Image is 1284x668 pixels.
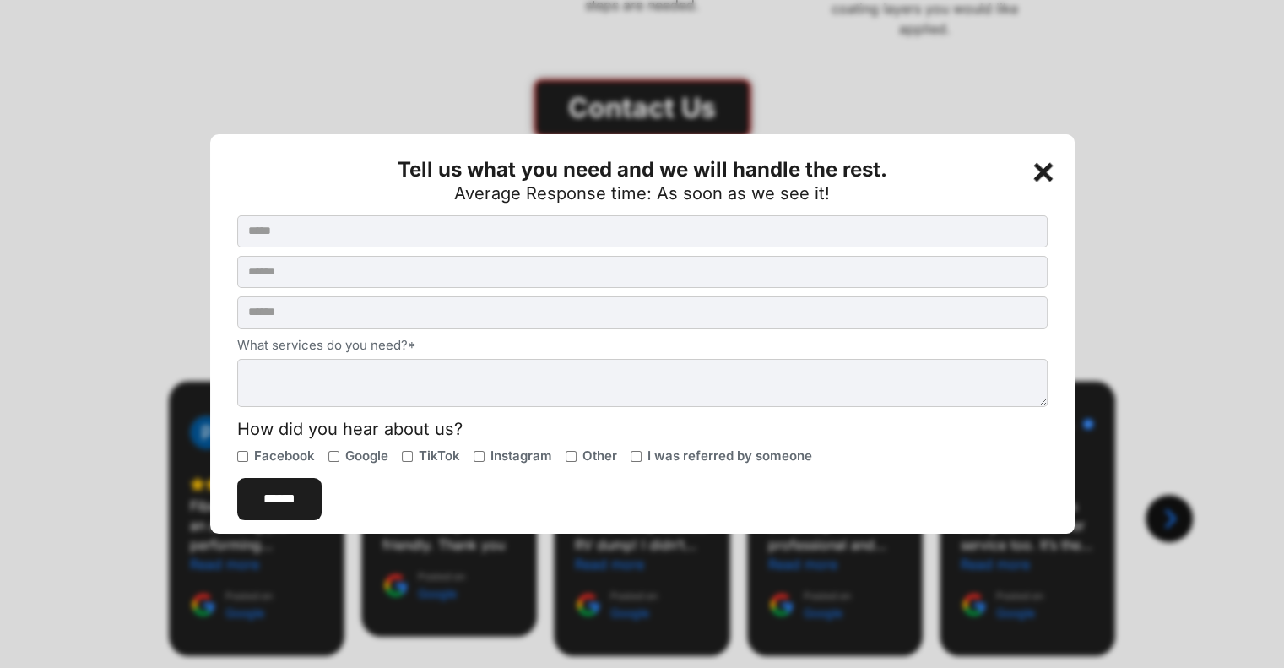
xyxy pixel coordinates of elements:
[328,451,339,462] input: Google
[402,451,413,462] input: TikTok
[582,448,617,464] span: Other
[490,448,552,464] span: Instagram
[237,451,248,462] input: Facebook
[237,215,1048,521] form: Contact Us Button Form (Homepage)
[566,451,577,462] input: Other
[631,451,642,462] input: I was referred by someone
[237,337,1048,354] label: What services do you need?*
[474,451,485,462] input: Instagram
[647,448,812,464] span: I was referred by someone
[237,421,1048,437] div: How did you hear about us?
[398,157,887,182] strong: Tell us what you need and we will handle the rest.
[254,448,315,464] span: Facebook
[419,448,460,464] span: TikTok
[1028,152,1062,186] div: +
[345,448,388,464] span: Google
[454,185,830,202] div: Average Response time: As soon as we see it!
